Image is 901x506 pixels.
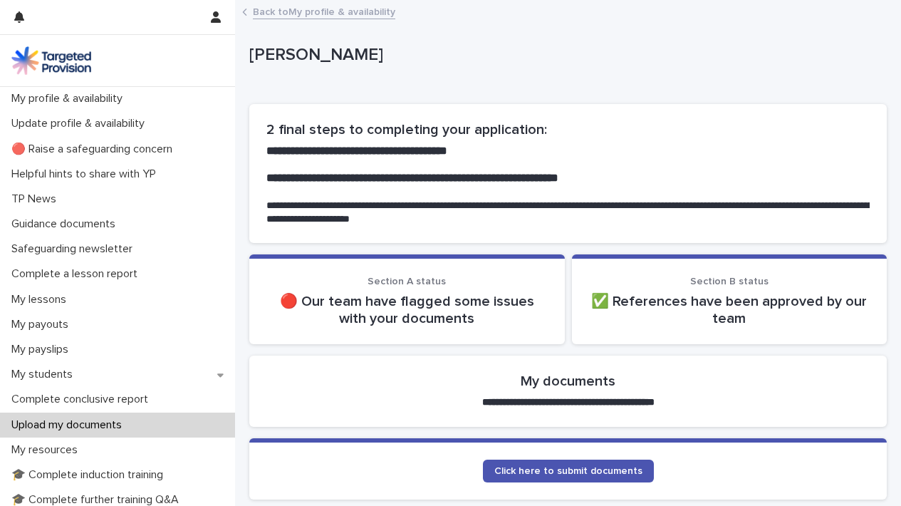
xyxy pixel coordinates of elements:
[6,293,78,306] p: My lessons
[6,318,80,331] p: My payouts
[690,277,769,286] span: Section B status
[253,3,395,19] a: Back toMy profile & availability
[368,277,446,286] span: Section A status
[6,143,184,156] p: 🔴 Raise a safeguarding concern
[6,117,156,130] p: Update profile & availability
[249,45,881,66] p: [PERSON_NAME]
[11,46,91,75] img: M5nRWzHhSzIhMunXDL62
[6,418,133,432] p: Upload my documents
[521,373,615,390] h2: My documents
[6,217,127,231] p: Guidance documents
[6,192,68,206] p: TP News
[6,267,149,281] p: Complete a lesson report
[6,468,175,482] p: 🎓 Complete induction training
[266,121,870,138] h2: 2 final steps to completing your application:
[6,242,144,256] p: Safeguarding newsletter
[589,293,870,327] p: ✅ References have been approved by our team
[6,92,134,105] p: My profile & availability
[6,443,89,457] p: My resources
[6,368,84,381] p: My students
[266,293,548,327] p: 🔴 Our team have flagged some issues with your documents
[483,460,654,482] a: Click here to submit documents
[6,393,160,406] p: Complete conclusive report
[6,343,80,356] p: My payslips
[6,167,167,181] p: Helpful hints to share with YP
[494,466,642,476] span: Click here to submit documents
